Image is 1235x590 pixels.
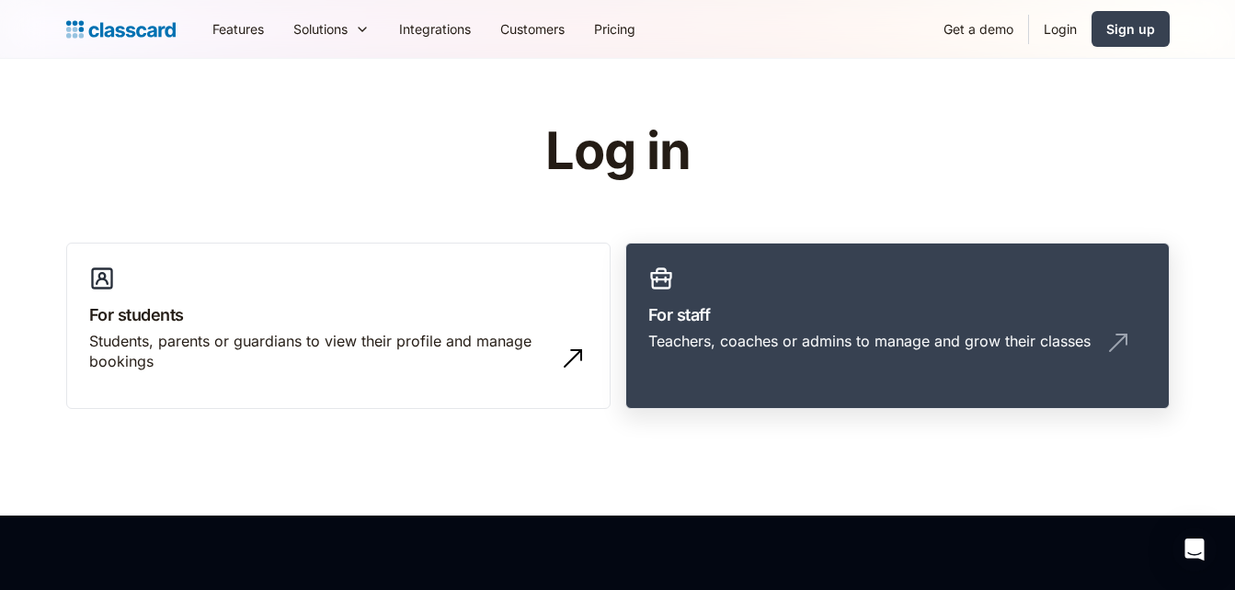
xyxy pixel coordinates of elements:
[1172,528,1217,572] div: Open Intercom Messenger
[66,243,611,410] a: For studentsStudents, parents or guardians to view their profile and manage bookings
[198,8,279,50] a: Features
[89,331,551,372] div: Students, parents or guardians to view their profile and manage bookings
[293,19,348,39] div: Solutions
[89,302,588,327] h3: For students
[1029,8,1092,50] a: Login
[625,243,1170,410] a: For staffTeachers, coaches or admins to manage and grow their classes
[648,331,1091,351] div: Teachers, coaches or admins to manage and grow their classes
[929,8,1028,50] a: Get a demo
[1092,11,1170,47] a: Sign up
[579,8,650,50] a: Pricing
[66,17,176,42] a: home
[1106,19,1155,39] div: Sign up
[326,123,909,180] h1: Log in
[648,302,1147,327] h3: For staff
[279,8,384,50] div: Solutions
[384,8,486,50] a: Integrations
[486,8,579,50] a: Customers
